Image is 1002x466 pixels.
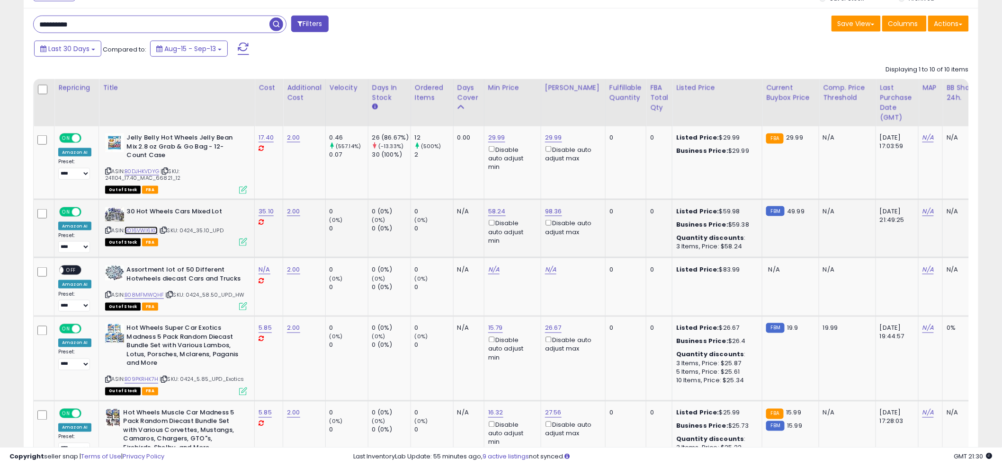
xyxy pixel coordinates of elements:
a: N/A [488,265,500,274]
div: Disable auto adjust min [488,420,534,447]
div: $25.73 [676,422,755,431]
span: Last 30 Days [48,44,89,53]
div: 0 [330,426,368,434]
div: 0 [415,207,453,216]
div: 0 [330,409,368,417]
span: ON [60,409,72,417]
div: BB Share 24h. [947,83,981,103]
div: 0% [947,324,978,333]
a: N/A [922,408,934,418]
div: ASIN: [105,133,247,193]
a: N/A [545,265,556,274]
div: 0 (0%) [372,409,411,417]
div: Velocity [330,83,364,93]
div: 3 Items, Price: $25.87 [676,360,755,368]
div: $83.99 [676,265,755,274]
div: 0 [415,341,453,350]
a: Terms of Use [81,452,121,461]
div: N/A [823,207,868,216]
span: | SKU: 0424_35.10_UPD [159,227,224,234]
div: N/A [947,207,978,216]
a: 9 active listings [483,452,529,461]
div: ASIN: [105,207,247,246]
div: seller snap | | [9,452,164,461]
div: Disable auto adjust max [545,335,598,353]
div: 5 Items, Price: $25.61 [676,368,755,377]
div: $29.99 [676,147,755,155]
div: Preset: [58,349,91,370]
div: Min Price [488,83,537,93]
a: 2.00 [287,207,300,216]
b: Business Price: [676,422,728,431]
a: N/A [922,265,934,274]
div: Disable auto adjust min [488,144,534,171]
div: $26.4 [676,337,755,346]
img: 51A3qN+S0BL._SL40_.jpg [105,409,121,428]
div: N/A [823,409,868,417]
div: 0 [650,133,665,142]
b: 30 Hot Wheels Cars Mixed Lot [126,207,242,219]
span: 15.99 [786,408,801,417]
div: $26.67 [676,324,755,333]
div: Disable auto adjust min [488,335,534,362]
span: ON [60,208,72,216]
small: (0%) [415,333,428,341]
div: Additional Cost [287,83,322,103]
a: 5.85 [259,324,272,333]
div: Amazon AI [58,339,91,347]
b: Listed Price: [676,207,719,216]
span: 49.99 [787,207,805,216]
span: ON [60,134,72,142]
a: 29.99 [545,133,562,142]
div: 0 [609,207,639,216]
small: (0%) [330,333,343,341]
small: (-13.33%) [378,142,403,150]
a: 29.99 [488,133,505,142]
div: Comp. Price Threshold [823,83,872,103]
strong: Copyright [9,452,44,461]
a: 17.40 [259,133,274,142]
div: $29.99 [676,133,755,142]
div: 12 [415,133,453,142]
a: 26.67 [545,324,562,333]
b: Listed Price: [676,324,719,333]
b: Quantity discounts [676,435,744,444]
img: 51MIQ-kpL7L._SL40_.jpg [105,207,124,221]
small: (0%) [415,418,428,425]
div: 0 [415,409,453,417]
small: FBM [766,421,785,431]
div: Cost [259,83,279,93]
div: N/A [457,265,477,274]
div: 3 Items, Price: $58.24 [676,242,755,251]
small: (0%) [415,216,428,224]
a: 98.36 [545,207,562,216]
div: Preset: [58,291,91,312]
div: ASIN: [105,324,247,394]
div: 19.99 [823,324,868,333]
div: ASIN: [105,265,247,309]
div: 0.07 [330,150,368,159]
div: $59.38 [676,220,755,229]
div: 0 [650,207,665,216]
div: [DATE] 17:03:59 [880,133,911,150]
small: FBA [766,133,784,144]
span: All listings that are currently out of stock and unavailable for purchase on Amazon [105,387,141,396]
div: N/A [457,409,477,417]
div: 0 [330,283,368,291]
b: Business Price: [676,146,728,155]
div: 0 [330,207,368,216]
a: 2.00 [287,133,300,142]
div: 0 [650,324,665,333]
span: ON [60,325,72,333]
span: N/A [769,265,780,274]
b: Quantity discounts [676,350,744,359]
div: 0 [330,224,368,233]
div: Amazon AI [58,280,91,289]
small: (0%) [330,418,343,425]
div: N/A [947,265,978,274]
b: Business Price: [676,337,728,346]
button: Save View [832,16,881,32]
b: Listed Price: [676,408,719,417]
div: Preset: [58,232,91,254]
small: (0%) [372,275,385,282]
